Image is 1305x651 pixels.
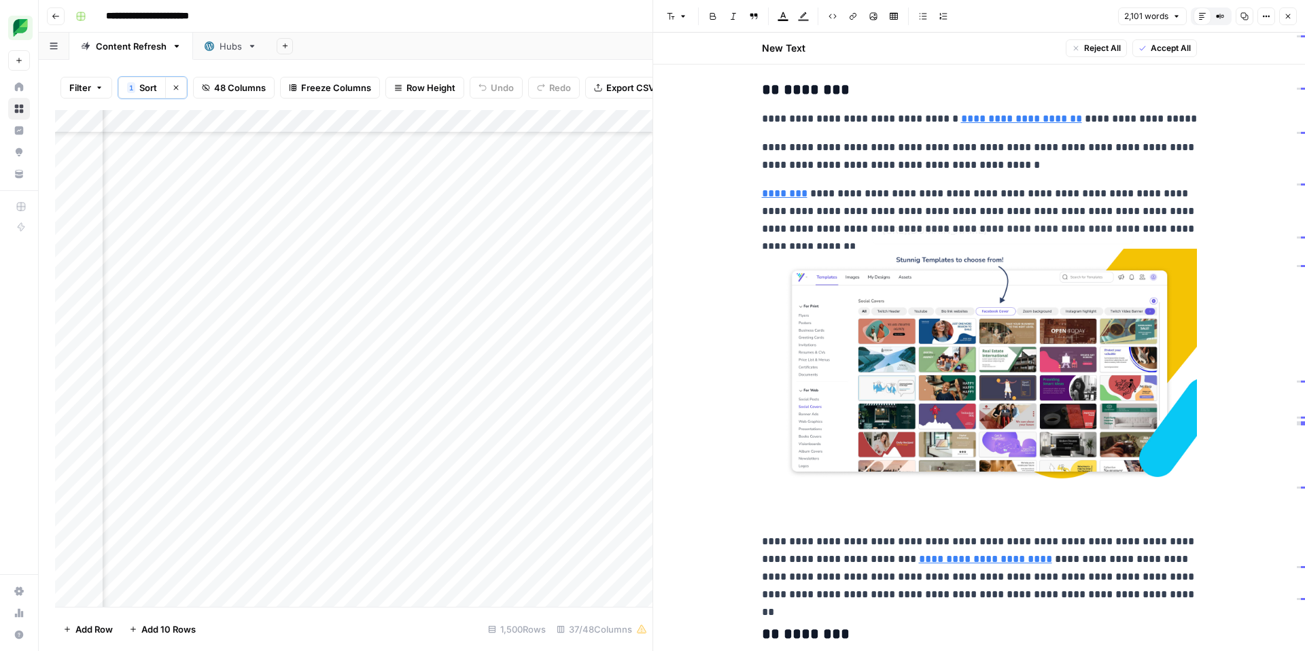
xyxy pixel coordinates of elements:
[585,77,663,99] button: Export CSV
[528,77,580,99] button: Redo
[1124,10,1168,22] span: 2,101 words
[1151,42,1191,54] span: Accept All
[69,33,193,60] a: Content Refresh
[483,618,551,640] div: 1,500 Rows
[118,77,165,99] button: 1Sort
[60,77,112,99] button: Filter
[8,163,30,185] a: Your Data
[1118,7,1187,25] button: 2,101 words
[8,98,30,120] a: Browse
[385,77,464,99] button: Row Height
[8,16,33,40] img: SproutSocial Logo
[8,120,30,141] a: Insights
[491,81,514,94] span: Undo
[301,81,371,94] span: Freeze Columns
[8,141,30,163] a: Opportunities
[8,11,30,45] button: Workspace: SproutSocial
[55,618,121,640] button: Add Row
[762,41,805,55] h2: New Text
[96,39,167,53] div: Content Refresh
[280,77,380,99] button: Freeze Columns
[1066,39,1127,57] button: Reject All
[551,618,652,640] div: 37/48 Columns
[193,77,275,99] button: 48 Columns
[139,81,157,94] span: Sort
[406,81,455,94] span: Row Height
[129,82,133,93] span: 1
[549,81,571,94] span: Redo
[8,76,30,98] a: Home
[127,82,135,93] div: 1
[141,622,196,636] span: Add 10 Rows
[193,33,268,60] a: Hubs
[75,622,113,636] span: Add Row
[1132,39,1197,57] button: Accept All
[69,81,91,94] span: Filter
[470,77,523,99] button: Undo
[8,580,30,602] a: Settings
[8,624,30,646] button: Help + Support
[121,618,204,640] button: Add 10 Rows
[1084,42,1121,54] span: Reject All
[606,81,655,94] span: Export CSV
[220,39,242,53] div: Hubs
[8,602,30,624] a: Usage
[214,81,266,94] span: 48 Columns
